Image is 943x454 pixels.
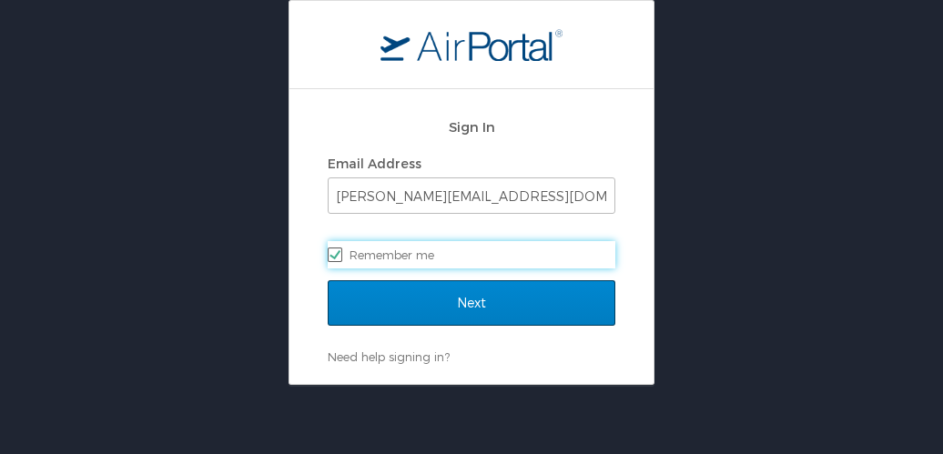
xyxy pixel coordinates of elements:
input: Next [328,280,615,326]
img: logo [380,28,563,61]
label: Remember me [328,241,615,268]
label: Email Address [328,156,421,171]
a: Need help signing in? [328,349,450,364]
h2: Sign In [328,116,615,137]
